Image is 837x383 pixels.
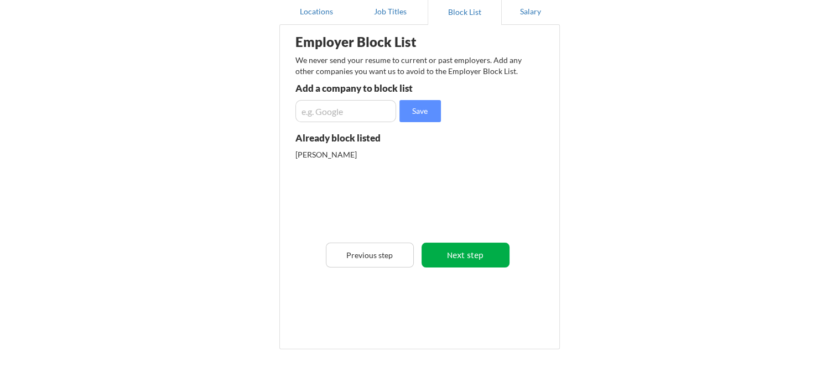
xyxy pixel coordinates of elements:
[422,243,510,267] button: Next step
[295,83,458,93] div: Add a company to block list
[295,55,528,76] div: We never send your resume to current or past employers. Add any other companies you want us to av...
[295,35,469,49] div: Employer Block List
[399,100,441,122] button: Save
[295,100,396,122] input: e.g. Google
[295,133,419,143] div: Already block listed
[295,149,412,160] div: [PERSON_NAME]
[326,243,414,267] button: Previous step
